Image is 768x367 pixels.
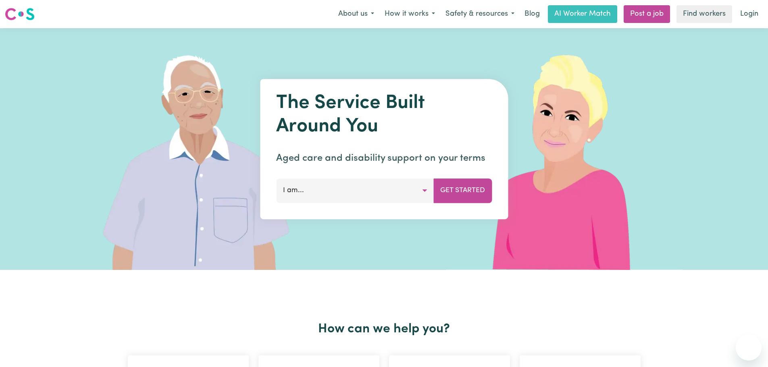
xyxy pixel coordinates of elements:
img: Careseekers logo [5,7,35,21]
button: How it works [379,6,440,23]
a: Find workers [676,5,732,23]
a: Careseekers logo [5,5,35,23]
button: I am... [276,178,434,203]
a: Post a job [624,5,670,23]
a: Blog [520,5,545,23]
a: Login [735,5,763,23]
button: About us [333,6,379,23]
a: AI Worker Match [548,5,617,23]
button: Safety & resources [440,6,520,23]
h2: How can we help you? [123,321,645,337]
iframe: Button to launch messaging window [736,335,762,361]
p: Aged care and disability support on your terms [276,151,492,166]
button: Get Started [433,178,492,203]
h1: The Service Built Around You [276,92,492,138]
